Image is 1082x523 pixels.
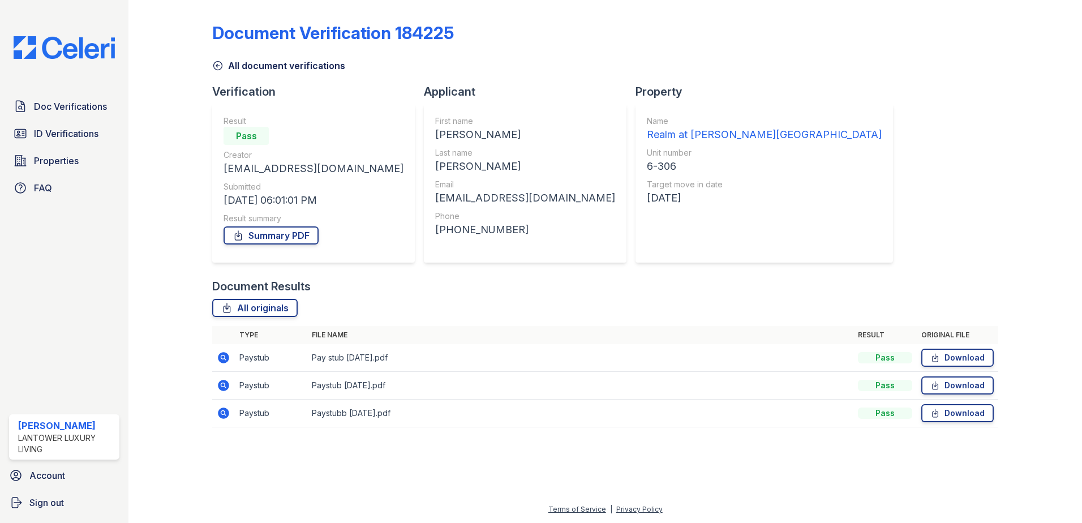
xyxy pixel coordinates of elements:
a: Name Realm at [PERSON_NAME][GEOGRAPHIC_DATA] [647,115,882,143]
div: Email [435,179,615,190]
div: Document Verification 184225 [212,23,454,43]
a: Download [921,404,994,422]
div: Pass [858,408,912,419]
td: Paystub [235,372,307,400]
div: [EMAIL_ADDRESS][DOMAIN_NAME] [224,161,403,177]
a: ID Verifications [9,122,119,145]
span: FAQ [34,181,52,195]
a: All document verifications [212,59,345,72]
div: Pass [224,127,269,145]
div: Result [224,115,403,127]
div: Pass [858,380,912,391]
div: Result summary [224,213,403,224]
div: [PERSON_NAME] [18,419,115,432]
a: Account [5,464,124,487]
td: Paystubb [DATE].pdf [307,400,853,427]
div: Document Results [212,278,311,294]
a: Summary PDF [224,226,319,245]
div: Lantower Luxury Living [18,432,115,455]
div: Submitted [224,181,403,192]
a: Privacy Policy [616,505,663,513]
div: Realm at [PERSON_NAME][GEOGRAPHIC_DATA] [647,127,882,143]
a: FAQ [9,177,119,199]
div: First name [435,115,615,127]
td: Paystub [235,400,307,427]
td: Paystub [235,344,307,372]
div: Phone [435,211,615,222]
div: [DATE] [647,190,882,206]
a: Sign out [5,491,124,514]
a: Download [921,349,994,367]
a: All originals [212,299,298,317]
span: Doc Verifications [34,100,107,113]
div: Last name [435,147,615,158]
span: Sign out [29,496,64,509]
div: 6-306 [647,158,882,174]
div: Applicant [424,84,636,100]
iframe: chat widget [1034,478,1071,512]
th: File name [307,326,853,344]
th: Type [235,326,307,344]
span: ID Verifications [34,127,98,140]
div: Target move in date [647,179,882,190]
td: Paystub [DATE].pdf [307,372,853,400]
div: [EMAIL_ADDRESS][DOMAIN_NAME] [435,190,615,206]
div: [PERSON_NAME] [435,158,615,174]
a: Terms of Service [548,505,606,513]
a: Properties [9,149,119,172]
div: [PERSON_NAME] [435,127,615,143]
img: CE_Logo_Blue-a8612792a0a2168367f1c8372b55b34899dd931a85d93a1a3d3e32e68fde9ad4.png [5,36,124,59]
th: Original file [917,326,998,344]
div: Property [636,84,902,100]
a: Doc Verifications [9,95,119,118]
div: Unit number [647,147,882,158]
div: [PHONE_NUMBER] [435,222,615,238]
td: Pay stub [DATE].pdf [307,344,853,372]
div: | [610,505,612,513]
div: Pass [858,352,912,363]
div: Verification [212,84,424,100]
div: Name [647,115,882,127]
span: Account [29,469,65,482]
span: Properties [34,154,79,168]
a: Download [921,376,994,395]
th: Result [853,326,917,344]
div: [DATE] 06:01:01 PM [224,192,403,208]
div: Creator [224,149,403,161]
